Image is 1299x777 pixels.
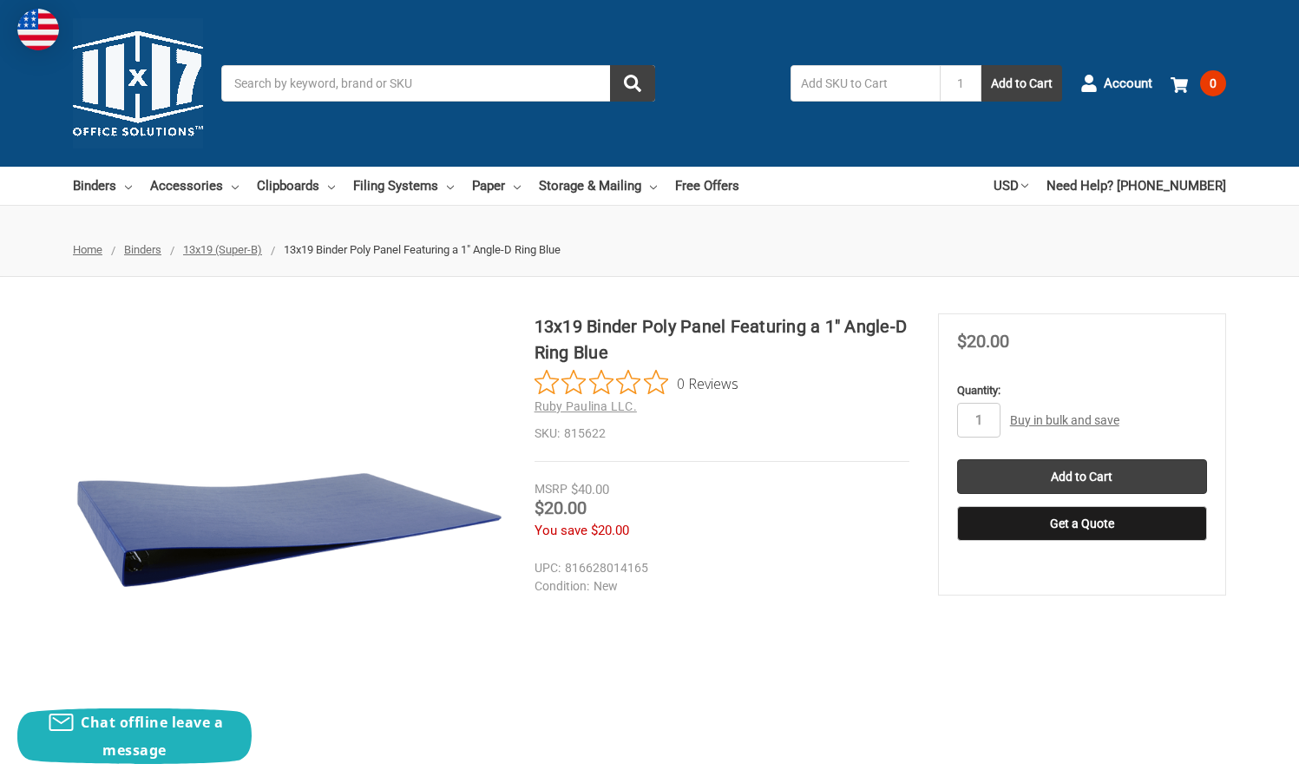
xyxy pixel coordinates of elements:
span: Account [1104,74,1152,94]
span: $40.00 [571,482,609,497]
span: Chat offline leave a message [81,713,223,760]
dt: SKU: [535,425,560,443]
button: Chat offline leave a message [17,708,252,764]
a: USD [994,167,1028,205]
a: Free Offers [675,167,739,205]
a: Filing Systems [353,167,454,205]
img: 13x19 Binder Poly Panel Featuring a 1" Angle-D Ring Blue [73,313,506,747]
a: Buy in bulk and save [1010,413,1119,427]
span: $20.00 [957,331,1009,352]
span: $20.00 [535,497,587,518]
span: 0 [1200,70,1226,96]
h1: 13x19 Binder Poly Panel Featuring a 1" Angle-D Ring Blue [535,313,909,365]
img: duty and tax information for United States [17,9,59,50]
dt: Condition: [535,577,589,596]
dd: 815622 [535,425,909,443]
label: Quantity: [957,382,1207,399]
a: Ruby Paulina LLC. [535,399,637,413]
button: Rated 0 out of 5 stars from 0 reviews. Jump to reviews. [535,370,738,396]
a: Accessories [150,167,239,205]
dt: UPC: [535,559,561,577]
img: 11x17.com [73,18,203,148]
input: Add to Cart [957,459,1207,494]
a: Home [73,243,102,256]
a: Storage & Mailing [539,167,657,205]
input: Add SKU to Cart [791,65,940,102]
dd: New [535,577,902,596]
span: $20.00 [591,523,629,538]
a: Account [1080,61,1152,106]
dd: 816628014165 [535,559,902,577]
a: Binders [73,167,132,205]
a: Clipboards [257,167,335,205]
a: 0 [1171,61,1226,106]
span: 13x19 Binder Poly Panel Featuring a 1" Angle-D Ring Blue [284,243,561,256]
a: Binders [124,243,161,256]
span: 0 Reviews [677,370,738,396]
div: MSRP [535,480,567,498]
a: Paper [472,167,521,205]
a: 13x19 (Super-B) [183,243,262,256]
a: Need Help? [PHONE_NUMBER] [1046,167,1226,205]
span: You save [535,523,587,538]
iframe: Google Customer Reviews [1156,730,1299,777]
button: Add to Cart [981,65,1062,102]
button: Get a Quote [957,506,1207,541]
input: Search by keyword, brand or SKU [221,65,655,102]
